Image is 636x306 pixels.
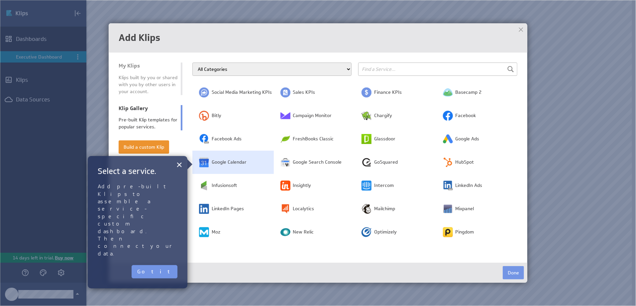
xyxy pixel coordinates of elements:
img: image259683944446962572.png [443,87,453,97]
img: image8417636050194330799.png [443,134,453,144]
span: Infusionsoft [212,182,237,189]
button: Got it [132,265,177,278]
img: image8669511407265061774.png [199,87,209,97]
span: Glassdoor [374,136,395,142]
img: image1810292984256751319.png [280,87,290,97]
span: Insightly [293,182,311,189]
span: New Relic [293,229,314,235]
span: Facebook [456,112,476,119]
span: GoSquared [374,159,398,166]
img: image4788249492605619304.png [443,157,453,167]
h1: Add Klips [119,33,517,43]
h2: Select a service. [98,166,177,176]
img: image6347507244920034643.png [280,111,290,121]
img: image2262199030057641335.png [443,204,453,214]
img: image9004029412686863253.png [280,204,290,214]
span: Sales KPIs [293,89,315,96]
img: image6945227001548638080.png [199,227,209,237]
span: Bitly [212,112,221,119]
span: LinkedIn Pages [212,206,244,212]
img: image2282773393747061076.png [280,157,290,167]
img: image2563615312826291593.png [362,157,371,167]
span: Moz [212,229,220,235]
button: Done [503,266,524,279]
span: Intercom [374,182,394,189]
input: Find a Service... [358,63,517,76]
span: Mailchimp [374,206,395,212]
img: image729517258887019810.png [443,111,453,121]
button: Build a custom Klip [119,140,169,154]
span: Mixpanel [456,206,474,212]
span: Google Ads [456,136,479,142]
div: Klip Gallery [119,105,177,112]
span: Google Calendar [212,159,247,166]
span: FreshBooks Classic [293,136,334,142]
img: image317880333281432042.png [280,227,290,237]
div: Klips built by you or shared with you by other users in your account. [119,74,177,95]
img: image8284517391661430187.png [280,181,290,191]
img: image8320012023144177748.png [199,111,209,121]
img: image1858912082062294012.png [443,181,453,191]
p: Add pre-built Klips to assemble a service-specific custom dashboard. Then connect your data. [98,183,177,257]
span: Pingdom [456,229,474,235]
button: Close [176,158,182,171]
img: image3522292994667009732.png [280,134,290,144]
span: LinkedIn Ads [456,182,482,189]
img: image2754833655435752804.png [199,134,209,144]
span: Google Search Console [293,159,342,166]
span: Campaign Monitor [293,112,332,119]
span: Chargify [374,112,392,119]
span: Optimizely [374,229,397,235]
img: image3296276360446815218.png [362,181,371,191]
img: image6468414940844382241.png [443,227,453,237]
div: Pre-built Klip templates for popular services. [119,116,177,130]
img: image4858805091178672087.png [199,181,209,191]
span: HubSpot [456,159,474,166]
span: Basecamp 2 [456,89,482,96]
span: Social Media Marketing KPIs [212,89,272,96]
img: image1927158031853539236.png [199,204,209,214]
img: image7954769931657248111.png [362,227,371,237]
span: Localytics [293,206,314,212]
img: image2261544860167327136.png [362,111,371,121]
img: image1629079199996430842.png [362,204,371,214]
div: My Klips [119,63,177,69]
img: image286808521443149053.png [362,87,371,97]
img: image4203343126471956075.png [362,134,371,144]
span: Facebook Ads [212,136,242,142]
img: image4693762298343897077.png [199,157,209,167]
span: Finance KPIs [374,89,402,96]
